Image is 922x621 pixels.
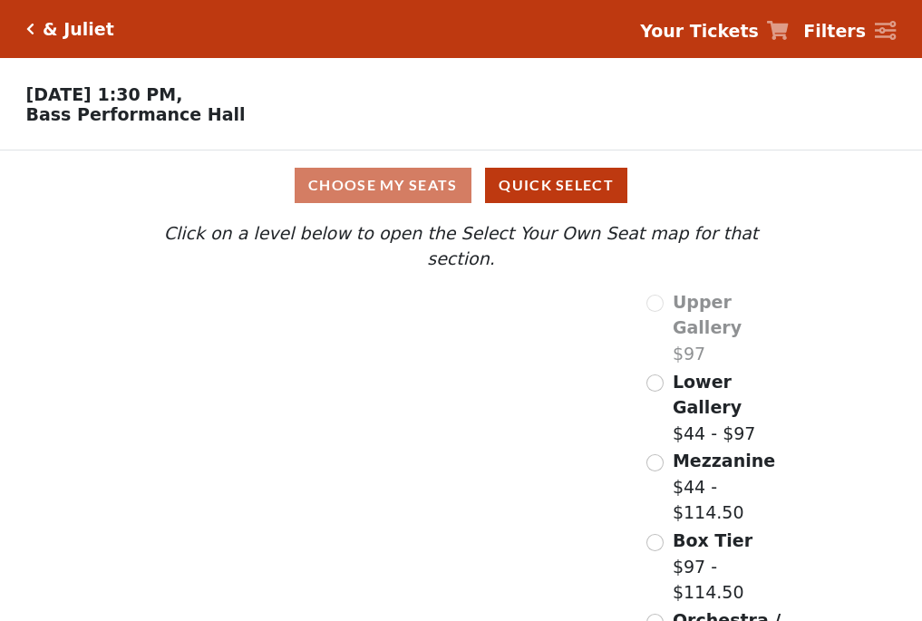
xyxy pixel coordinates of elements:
[673,292,742,338] span: Upper Gallery
[803,21,866,41] strong: Filters
[803,18,896,44] a: Filters
[673,528,794,606] label: $97 - $114.50
[128,220,793,272] p: Click on a level below to open the Select Your Own Seat map for that section.
[231,338,446,406] path: Lower Gallery - Seats Available: 116
[673,451,775,471] span: Mezzanine
[673,372,742,418] span: Lower Gallery
[26,23,34,35] a: Click here to go back to filters
[673,289,794,367] label: $97
[43,19,114,40] h5: & Juliet
[640,21,759,41] strong: Your Tickets
[673,369,794,447] label: $44 - $97
[485,168,627,203] button: Quick Select
[673,530,752,550] span: Box Tier
[328,467,534,591] path: Orchestra / Parterre Circle - Seats Available: 95
[216,298,419,347] path: Upper Gallery - Seats Available: 0
[640,18,789,44] a: Your Tickets
[673,448,794,526] label: $44 - $114.50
